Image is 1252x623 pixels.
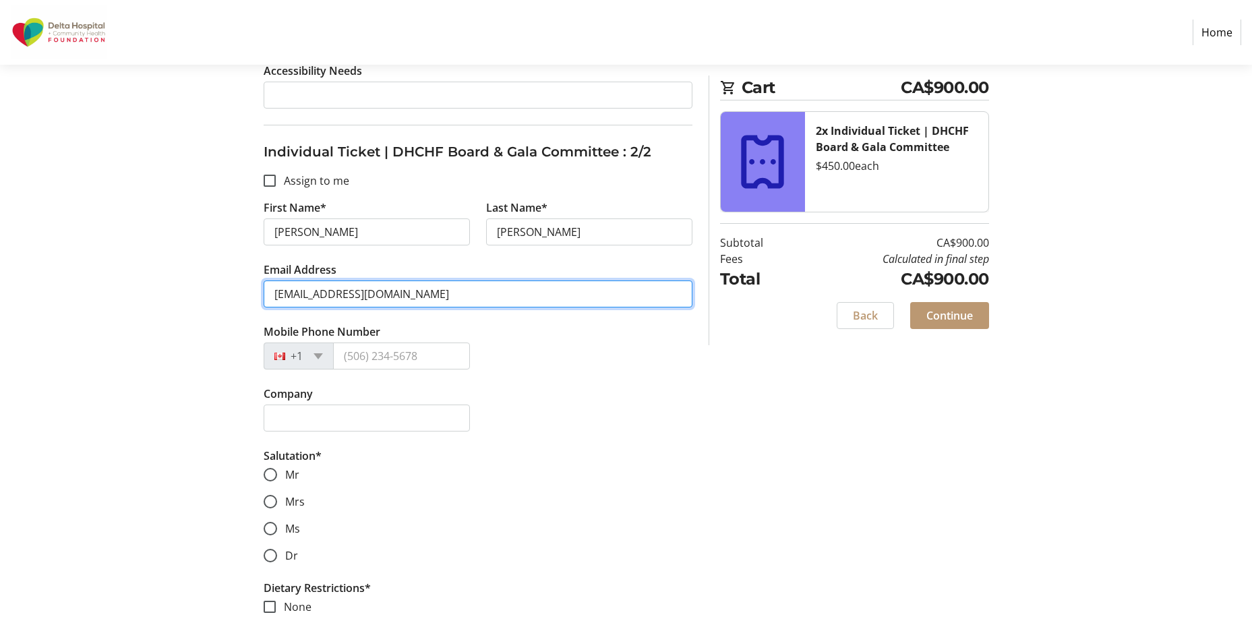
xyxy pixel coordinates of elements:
[853,307,878,324] span: Back
[333,343,470,369] input: (506) 234-5678
[798,235,989,251] td: CA$900.00
[816,158,978,174] div: $450.00 each
[264,386,313,402] label: Company
[285,548,298,563] span: Dr
[486,200,547,216] label: Last Name*
[285,521,300,536] span: Ms
[837,302,894,329] button: Back
[264,142,692,162] h3: Individual Ticket | DHCHF Board & Gala Committee : 2/2
[264,324,380,340] label: Mobile Phone Number
[798,251,989,267] td: Calculated in final step
[264,448,692,464] p: Salutation*
[264,580,692,596] p: Dietary Restrictions*
[285,494,305,509] span: Mrs
[264,200,326,216] label: First Name*
[720,267,798,291] td: Total
[798,267,989,291] td: CA$900.00
[720,235,798,251] td: Subtotal
[264,262,336,278] label: Email Address
[1193,20,1241,45] a: Home
[926,307,973,324] span: Continue
[11,5,107,59] img: Delta Hospital and Community Health Foundation's Logo
[816,123,969,154] strong: 2x Individual Ticket | DHCHF Board & Gala Committee
[720,251,798,267] td: Fees
[910,302,989,329] button: Continue
[901,76,989,100] span: CA$900.00
[742,76,901,100] span: Cart
[276,599,311,615] label: None
[285,467,299,482] span: Mr
[264,63,362,79] label: Accessibility Needs
[276,173,349,189] label: Assign to me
